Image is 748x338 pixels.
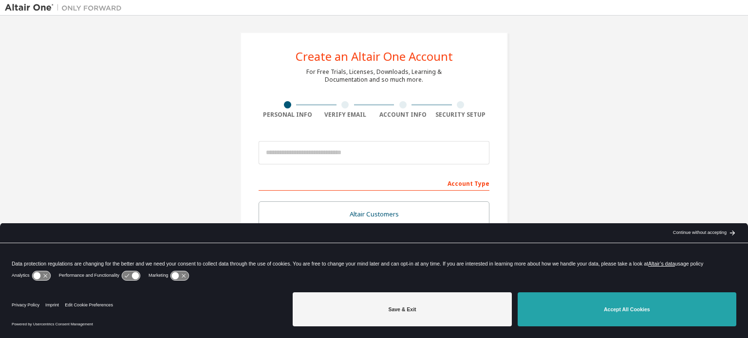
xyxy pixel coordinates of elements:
[265,208,483,221] div: Altair Customers
[306,68,442,84] div: For Free Trials, Licenses, Downloads, Learning & Documentation and so much more.
[374,111,432,119] div: Account Info
[317,111,374,119] div: Verify Email
[432,111,490,119] div: Security Setup
[296,51,453,62] div: Create an Altair One Account
[5,3,127,13] img: Altair One
[265,221,483,237] div: For existing customers looking to access software downloads, HPC resources, community, trainings ...
[259,111,317,119] div: Personal Info
[259,175,489,191] div: Account Type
